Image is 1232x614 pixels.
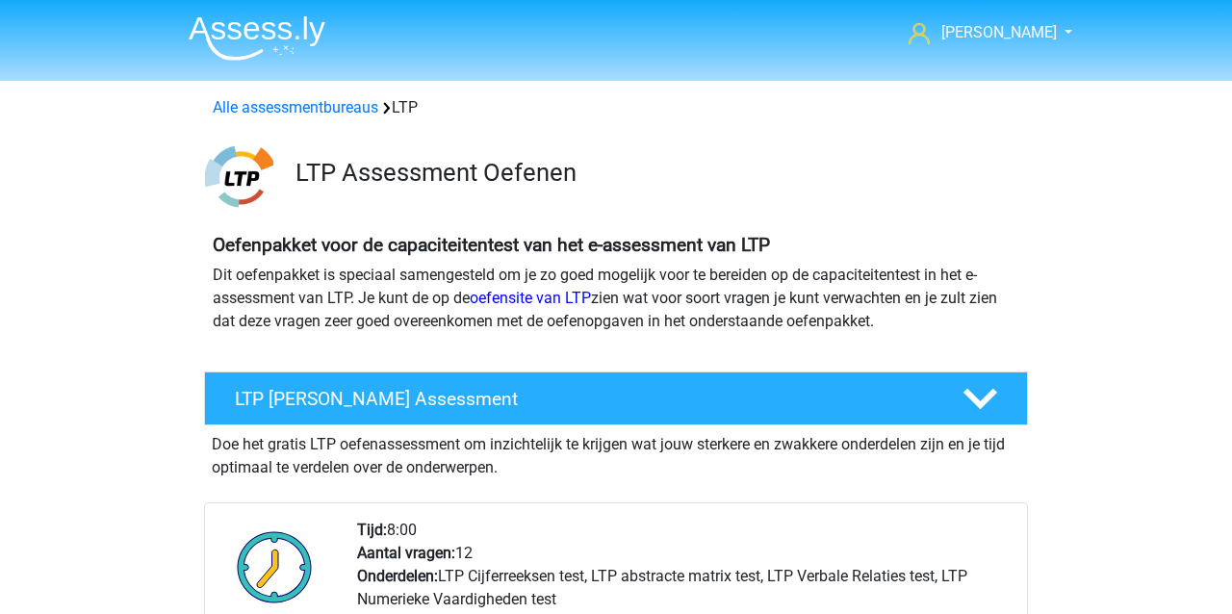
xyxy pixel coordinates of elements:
h3: LTP Assessment Oefenen [295,158,1013,188]
a: [PERSON_NAME] [901,21,1059,44]
a: LTP [PERSON_NAME] Assessment [196,371,1036,425]
img: ltp.png [205,142,273,211]
b: Tijd: [357,521,387,539]
img: Assessly [189,15,325,61]
span: [PERSON_NAME] [941,23,1057,41]
b: Aantal vragen: [357,544,455,562]
div: Doe het gratis LTP oefenassessment om inzichtelijk te krijgen wat jouw sterkere en zwakkere onder... [204,425,1028,479]
div: LTP [205,96,1027,119]
a: Alle assessmentbureaus [213,98,378,116]
p: Dit oefenpakket is speciaal samengesteld om je zo goed mogelijk voor te bereiden op de capaciteit... [213,264,1019,333]
a: oefensite van LTP [470,289,591,307]
h4: LTP [PERSON_NAME] Assessment [235,388,932,410]
b: Oefenpakket voor de capaciteitentest van het e-assessment van LTP [213,234,770,256]
b: Onderdelen: [357,567,438,585]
